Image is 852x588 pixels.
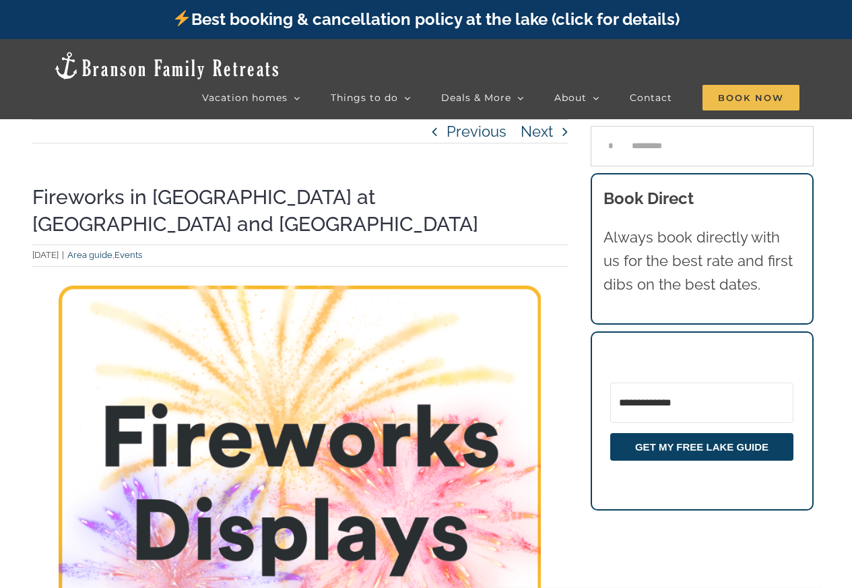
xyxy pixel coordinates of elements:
span: Contact [630,93,672,102]
button: GET MY FREE LAKE GUIDE [610,433,793,461]
a: Best booking & cancellation policy at the lake (click for details) [172,9,679,29]
a: Events [114,250,142,260]
img: ⚡️ [174,10,190,26]
a: Previous [447,120,506,143]
a: Deals & More [441,84,524,111]
span: Book Now [702,85,799,110]
span: Things to do [331,93,398,102]
a: Area guide [67,250,112,260]
p: Always book directly with us for the best rate and first dibs on the best dates. [603,226,800,297]
a: Things to do [331,84,411,111]
h1: Fireworks in [GEOGRAPHIC_DATA] at [GEOGRAPHIC_DATA] and [GEOGRAPHIC_DATA] [32,184,568,238]
b: Book Direct [603,189,694,208]
div: , [32,249,568,263]
span: [DATE] [32,250,59,260]
span: Deals & More [441,93,511,102]
a: Vacation homes [202,84,300,111]
img: Branson Family Retreats Logo [53,51,281,81]
nav: Main Menu [202,84,799,111]
a: Next [521,120,553,143]
a: Contact [630,84,672,111]
input: Search [591,126,631,166]
a: About [554,84,599,111]
input: Email Address [610,383,793,423]
span: | [59,250,67,260]
a: Book Now [702,84,799,111]
input: Search... [591,126,814,166]
span: Vacation homes [202,93,288,102]
span: About [554,93,587,102]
